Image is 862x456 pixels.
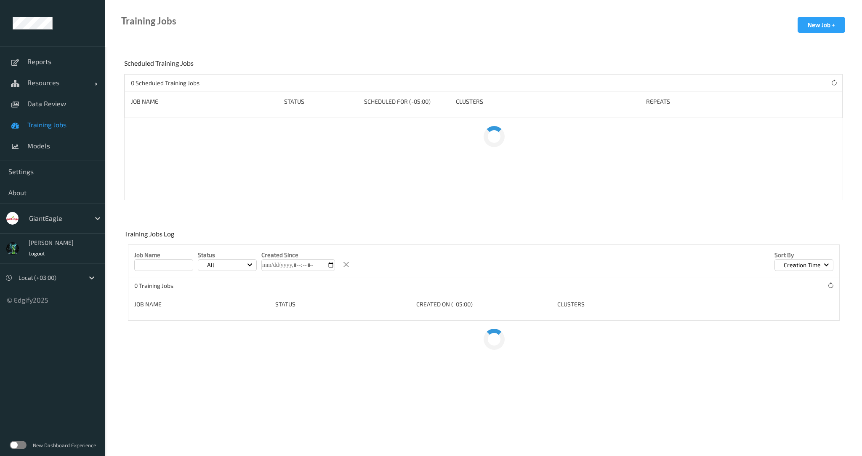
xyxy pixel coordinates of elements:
div: Status [284,97,358,106]
p: 0 Scheduled Training Jobs [131,79,200,87]
button: New Job + [798,17,845,33]
div: Job Name [134,300,269,308]
div: clusters [557,300,692,308]
p: Status [198,251,257,259]
p: Job Name [134,251,193,259]
p: Sort by [774,251,833,259]
p: All [204,261,217,269]
div: Clusters [456,97,640,106]
div: Scheduled Training Jobs [124,59,196,74]
p: Creation Time [781,261,824,269]
p: 0 Training Jobs [134,282,197,290]
div: status [275,300,410,308]
div: Training Jobs Log [124,230,176,244]
div: Scheduled for (-05:00) [364,97,450,106]
div: Job Name [131,97,278,106]
div: Repeats [646,97,708,106]
p: Created Since [261,251,335,259]
div: Training Jobs [121,17,176,25]
div: Created On (-05:00) [416,300,551,308]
